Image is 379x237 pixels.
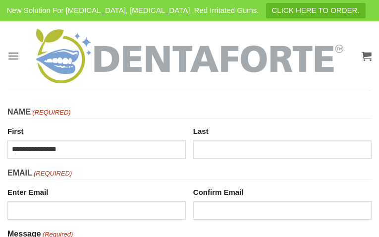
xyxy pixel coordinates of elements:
label: Confirm Email [193,184,372,198]
img: DENTAFORTE™ [36,29,343,83]
a: View cart [362,45,372,67]
label: First [7,123,186,137]
span: (Required) [32,108,71,118]
legend: Email [7,167,372,180]
span: (Required) [33,169,72,179]
a: CLICK HERE TO ORDER. [266,3,366,18]
legend: Name [7,106,372,119]
label: Enter Email [7,184,186,198]
label: Last [193,123,372,137]
a: Menu [7,44,19,68]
